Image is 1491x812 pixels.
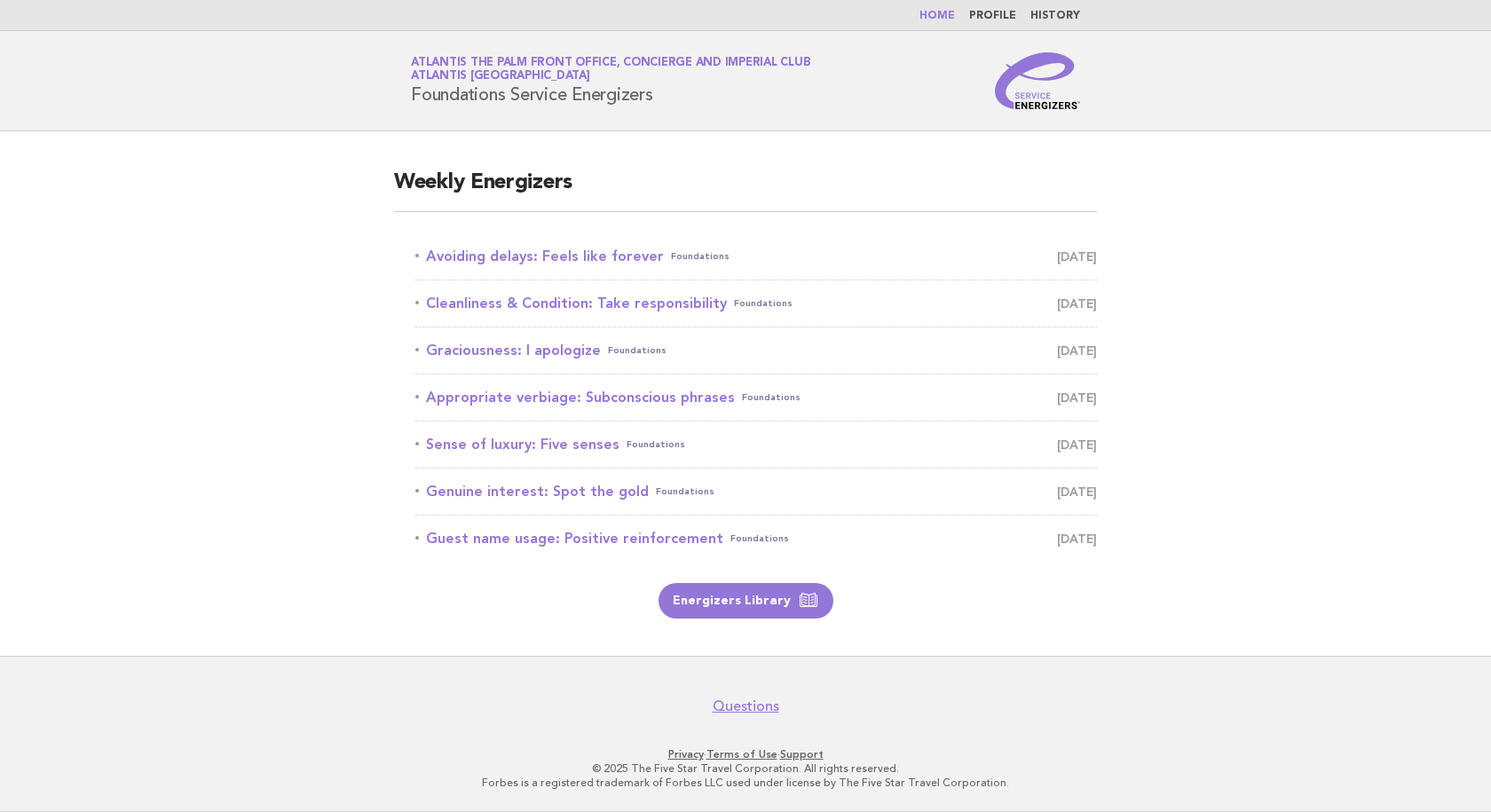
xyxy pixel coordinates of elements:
p: Forbes is a registered trademark of Forbes LLC used under license by The Five Star Travel Corpora... [202,776,1289,790]
h1: Foundations Service Energizers [411,58,810,104]
span: [DATE] [1057,338,1097,363]
span: [DATE] [1057,244,1097,269]
a: Privacy [668,748,704,761]
a: Appropriate verbiage: Subconscious phrasesFoundations [DATE] [415,385,1097,410]
a: Questions [713,698,779,715]
a: Home [919,11,955,21]
span: Foundations [627,432,685,457]
a: Profile [969,11,1016,21]
p: © 2025 The Five Star Travel Corporation. All rights reserved. [202,761,1289,776]
span: Foundations [734,291,793,316]
a: Genuine interest: Spot the goldFoundations [DATE] [415,479,1097,504]
span: [DATE] [1057,291,1097,316]
a: History [1030,11,1080,21]
a: Graciousness: I apologizeFoundations [DATE] [415,338,1097,363]
a: Sense of luxury: Five sensesFoundations [DATE] [415,432,1097,457]
span: [DATE] [1057,432,1097,457]
span: Foundations [671,244,730,269]
p: · · [202,747,1289,761]
a: Guest name usage: Positive reinforcementFoundations [DATE] [415,526,1097,551]
span: Atlantis [GEOGRAPHIC_DATA] [411,71,590,83]
span: [DATE] [1057,385,1097,410]
span: [DATE] [1057,479,1097,504]
a: Cleanliness & Condition: Take responsibilityFoundations [DATE] [415,291,1097,316]
h2: Weekly Energizers [394,169,1097,212]
a: Energizers Library [659,583,833,619]
a: Avoiding delays: Feels like foreverFoundations [DATE] [415,244,1097,269]
span: Foundations [608,338,667,363]
span: Foundations [730,526,789,551]
span: [DATE] [1057,526,1097,551]
a: Support [780,748,824,761]
a: Terms of Use [706,748,777,761]
a: Atlantis The Palm Front Office, Concierge and Imperial ClubAtlantis [GEOGRAPHIC_DATA] [411,57,810,82]
span: Foundations [742,385,801,410]
span: Foundations [656,479,714,504]
img: Service Energizers [995,52,1080,109]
